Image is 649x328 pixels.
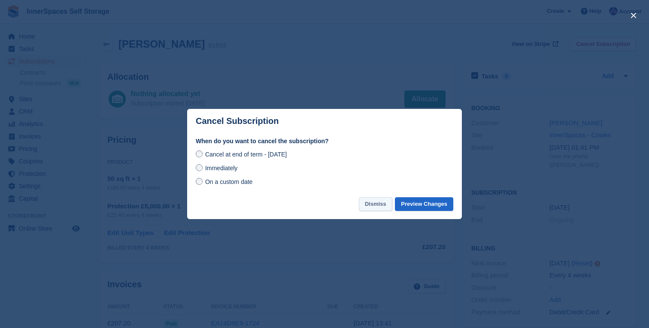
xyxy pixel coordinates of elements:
input: Immediately [196,164,203,171]
span: Cancel at end of term - [DATE] [205,151,287,158]
span: On a custom date [205,178,253,185]
p: Cancel Subscription [196,116,279,126]
button: Dismiss [359,197,392,211]
button: close [627,9,640,22]
label: When do you want to cancel the subscription? [196,137,453,146]
span: Immediately [205,165,237,172]
input: On a custom date [196,178,203,185]
input: Cancel at end of term - [DATE] [196,150,203,157]
button: Preview Changes [395,197,453,211]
